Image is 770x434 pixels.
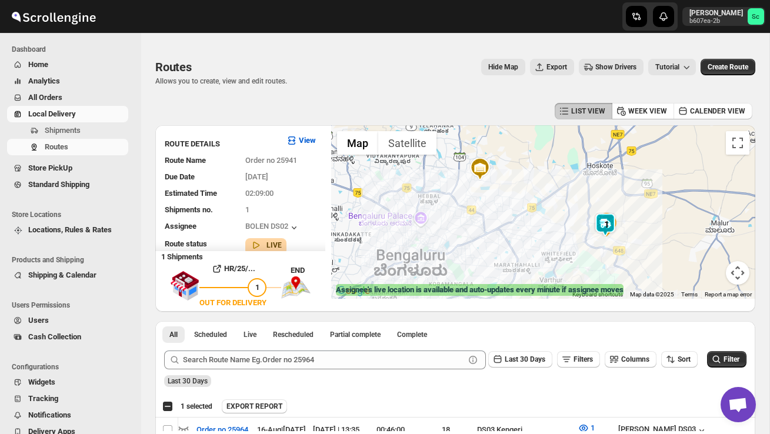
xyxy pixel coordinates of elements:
[245,156,297,165] span: Order no 25941
[165,205,213,214] span: Shipments no.
[674,103,752,119] button: CALENDER VIEW
[481,59,525,75] button: Map action label
[7,122,128,139] button: Shipments
[199,259,266,278] button: HR/25/...
[244,330,256,339] span: Live
[726,261,749,285] button: Map camera controls
[28,394,58,403] span: Tracking
[7,222,128,238] button: Locations, Rules & Rates
[748,8,764,25] span: Sanjay chetri
[605,351,656,368] button: Columns
[45,142,68,151] span: Routes
[224,264,255,273] b: HR/25/...
[28,271,96,279] span: Shipping & Calendar
[7,407,128,423] button: Notifications
[194,330,227,339] span: Scheduled
[334,283,373,299] img: Google
[170,263,199,309] img: shop.svg
[655,63,679,71] span: Tutorial
[165,239,207,248] span: Route status
[530,59,574,75] button: Export
[334,283,373,299] a: Open this area in Google Maps (opens a new window)
[726,131,749,155] button: Toggle fullscreen view
[7,329,128,345] button: Cash Collection
[7,73,128,89] button: Analytics
[9,2,98,31] img: ScrollEngine
[12,255,133,265] span: Products and Shipping
[505,355,545,363] span: Last 30 Days
[155,60,192,74] span: Routes
[648,59,696,75] button: Tutorial
[255,283,259,292] span: 1
[12,45,133,54] span: Dashboard
[621,355,649,363] span: Columns
[397,330,427,339] span: Complete
[245,222,300,233] button: BOLEN DS02
[28,332,81,341] span: Cash Collection
[165,138,276,150] h3: ROUTE DETAILS
[579,59,644,75] button: Show Drivers
[169,330,178,339] span: All
[689,18,743,25] p: b607ea-2b
[12,362,133,372] span: Configurations
[690,106,745,116] span: CALENDER VIEW
[724,355,739,363] span: Filter
[299,136,316,145] b: View
[612,103,674,119] button: WEEK VIEW
[546,62,567,72] span: Export
[162,326,185,343] button: All routes
[165,156,206,165] span: Route Name
[245,189,274,198] span: 02:09:00
[557,351,600,368] button: Filters
[28,109,76,118] span: Local Delivery
[245,172,268,181] span: [DATE]
[591,423,595,432] span: 1
[705,291,752,298] a: Report a map error
[226,402,282,411] span: EXPORT REPORT
[488,351,552,368] button: Last 30 Days
[7,89,128,106] button: All Orders
[199,297,266,309] div: OUT FOR DELIVERY
[7,374,128,390] button: Widgets
[281,276,311,299] img: trip_end.png
[330,330,381,339] span: Partial complete
[336,284,624,296] label: Assignee's live location is available and auto-updates every minute if assignee moves
[155,76,287,86] p: Allows you to create, view and edit routes.
[165,189,217,198] span: Estimated Time
[250,239,282,251] button: LIVE
[28,93,62,102] span: All Orders
[245,205,249,214] span: 1
[28,163,72,172] span: Store PickUp
[555,103,612,119] button: LIST VIEW
[165,222,196,231] span: Assignee
[7,390,128,407] button: Tracking
[595,213,618,236] div: 1
[752,13,760,21] text: Sc
[682,7,765,26] button: User menu
[273,330,314,339] span: Rescheduled
[7,267,128,283] button: Shipping & Calendar
[678,355,691,363] span: Sort
[28,60,48,69] span: Home
[168,377,208,385] span: Last 30 Days
[628,106,667,116] span: WEEK VIEW
[661,351,698,368] button: Sort
[574,355,593,363] span: Filters
[155,246,203,261] b: 1 Shipments
[28,180,89,189] span: Standard Shipping
[45,126,81,135] span: Shipments
[701,59,755,75] button: Create Route
[708,62,748,72] span: Create Route
[707,351,746,368] button: Filter
[12,301,133,310] span: Users Permissions
[337,131,378,155] button: Show street map
[28,76,60,85] span: Analytics
[721,387,756,422] a: Open chat
[181,402,212,411] span: 1 selected
[257,425,306,434] span: 16-Aug | [DATE]
[183,350,465,369] input: Search Route Name Eg.Order no 25964
[7,56,128,73] button: Home
[630,291,674,298] span: Map data ©2025
[488,62,518,72] span: Hide Map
